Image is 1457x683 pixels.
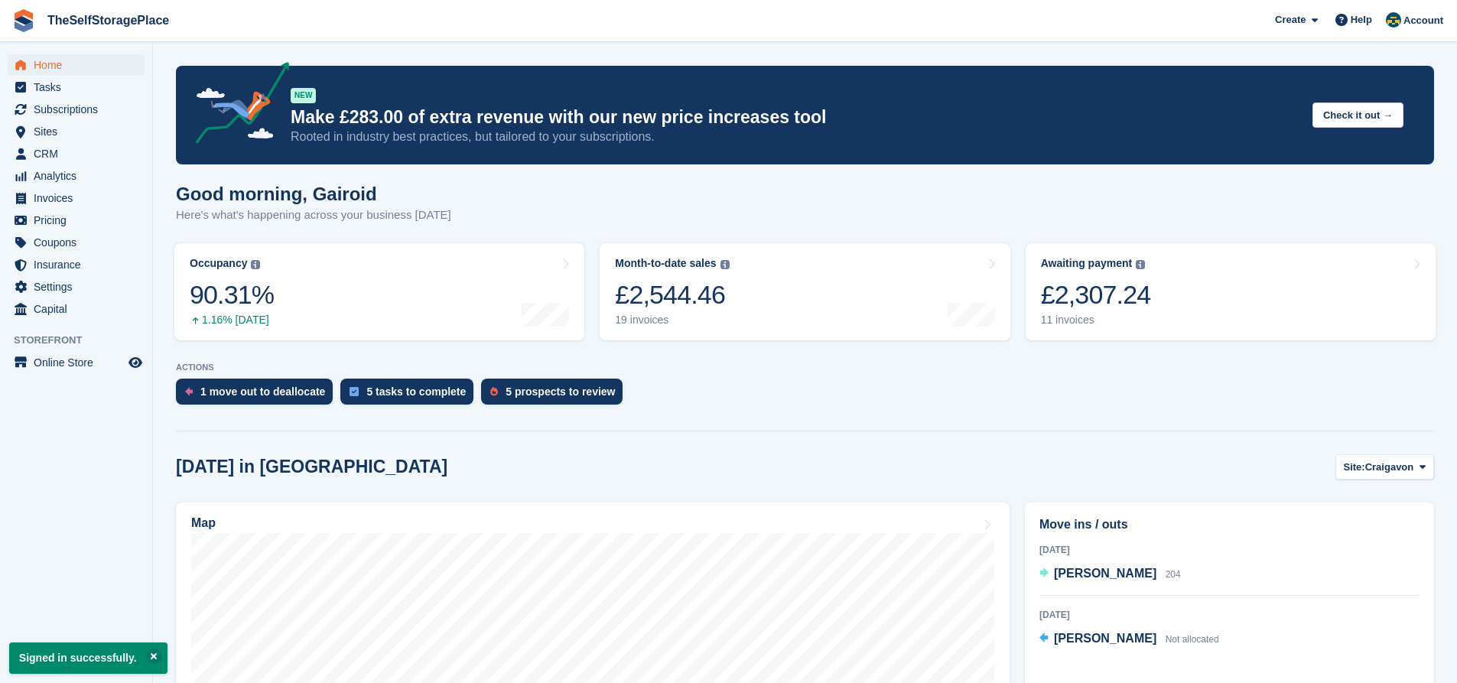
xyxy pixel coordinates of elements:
[176,379,340,412] a: 1 move out to deallocate
[1041,279,1151,311] div: £2,307.24
[8,254,145,275] a: menu
[34,165,125,187] span: Analytics
[8,210,145,231] a: menu
[291,106,1300,128] p: Make £283.00 of extra revenue with our new price increases tool
[34,210,125,231] span: Pricing
[1312,102,1403,128] button: Check it out →
[176,184,451,204] h1: Good morning, Gairoid
[34,99,125,120] span: Subscriptions
[8,54,145,76] a: menu
[190,257,247,270] div: Occupancy
[185,387,193,396] img: move_outs_to_deallocate_icon-f764333ba52eb49d3ac5e1228854f67142a1ed5810a6f6cc68b1a99e826820c5.svg
[8,276,145,298] a: menu
[1054,632,1156,645] span: [PERSON_NAME]
[1054,567,1156,580] span: [PERSON_NAME]
[8,165,145,187] a: menu
[1041,257,1133,270] div: Awaiting payment
[1039,608,1420,622] div: [DATE]
[34,121,125,142] span: Sites
[350,387,359,396] img: task-75834270c22a3079a89374b754ae025e5fb1db73e45f91037f5363f120a921f8.svg
[8,121,145,142] a: menu
[1275,12,1306,28] span: Create
[34,187,125,209] span: Invoices
[615,257,716,270] div: Month-to-date sales
[340,379,481,412] a: 5 tasks to complete
[1386,12,1401,28] img: Gairoid
[176,363,1434,372] p: ACTIONS
[34,232,125,253] span: Coupons
[34,143,125,164] span: CRM
[9,642,167,674] p: Signed in successfully.
[34,352,125,373] span: Online Store
[200,385,325,398] div: 1 move out to deallocate
[8,187,145,209] a: menu
[176,207,451,224] p: Here's what's happening across your business [DATE]
[174,243,584,340] a: Occupancy 90.31% 1.16% [DATE]
[1039,543,1420,557] div: [DATE]
[191,516,216,530] h2: Map
[1039,564,1181,584] a: [PERSON_NAME] 204
[251,260,260,269] img: icon-info-grey-7440780725fd019a000dd9b08b2336e03edf1995a4989e88bcd33f0948082b44.svg
[506,385,615,398] div: 5 prospects to review
[366,385,466,398] div: 5 tasks to complete
[8,76,145,98] a: menu
[720,260,730,269] img: icon-info-grey-7440780725fd019a000dd9b08b2336e03edf1995a4989e88bcd33f0948082b44.svg
[1041,314,1151,327] div: 11 invoices
[8,232,145,253] a: menu
[8,352,145,373] a: menu
[1039,516,1420,534] h2: Move ins / outs
[291,128,1300,145] p: Rooted in industry best practices, but tailored to your subscriptions.
[14,333,152,348] span: Storefront
[190,279,274,311] div: 90.31%
[1365,460,1414,475] span: Craigavon
[12,9,35,32] img: stora-icon-8386f47178a22dfd0bd8f6a31ec36ba5ce8667c1dd55bd0f319d3a0aa187defe.svg
[1335,454,1435,480] button: Site: Craigavon
[34,298,125,320] span: Capital
[1039,629,1219,649] a: [PERSON_NAME] Not allocated
[291,88,316,103] div: NEW
[600,243,1010,340] a: Month-to-date sales £2,544.46 19 invoices
[1026,243,1436,340] a: Awaiting payment £2,307.24 11 invoices
[615,279,729,311] div: £2,544.46
[1166,634,1219,645] span: Not allocated
[190,314,274,327] div: 1.16% [DATE]
[8,143,145,164] a: menu
[126,353,145,372] a: Preview store
[1344,460,1365,475] span: Site:
[34,54,125,76] span: Home
[8,298,145,320] a: menu
[490,387,498,396] img: prospect-51fa495bee0391a8d652442698ab0144808aea92771e9ea1ae160a38d050c398.svg
[1351,12,1372,28] span: Help
[1403,13,1443,28] span: Account
[34,254,125,275] span: Insurance
[1166,569,1181,580] span: 204
[34,76,125,98] span: Tasks
[183,62,290,149] img: price-adjustments-announcement-icon-8257ccfd72463d97f412b2fc003d46551f7dbcb40ab6d574587a9cd5c0d94...
[41,8,175,33] a: TheSelfStoragePlace
[8,99,145,120] a: menu
[481,379,630,412] a: 5 prospects to review
[176,457,447,477] h2: [DATE] in [GEOGRAPHIC_DATA]
[615,314,729,327] div: 19 invoices
[1136,260,1145,269] img: icon-info-grey-7440780725fd019a000dd9b08b2336e03edf1995a4989e88bcd33f0948082b44.svg
[34,276,125,298] span: Settings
